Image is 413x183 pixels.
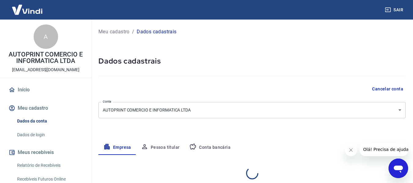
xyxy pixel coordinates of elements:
[5,51,87,64] p: AUTOPRINT COMERCIO E INFORMATICA LTDA
[7,83,84,97] a: Início
[384,4,406,16] button: Sair
[7,0,47,19] img: Vindi
[98,102,406,118] div: AUTOPRINT COMERCIO E INFORMATICA LTDA
[12,67,79,73] p: [EMAIL_ADDRESS][DOMAIN_NAME]
[132,28,134,35] p: /
[15,115,84,127] a: Dados da conta
[7,146,84,159] button: Meus recebíveis
[98,28,130,35] a: Meu cadastro
[360,143,408,156] iframe: Mensagem da empresa
[15,159,84,172] a: Relatório de Recebíveis
[184,140,235,155] button: Conta bancária
[4,4,51,9] span: Olá! Precisa de ajuda?
[345,144,357,156] iframe: Fechar mensagem
[389,159,408,178] iframe: Botão para abrir a janela de mensagens
[15,129,84,141] a: Dados de login
[103,99,111,104] label: Conta
[136,140,185,155] button: Pessoa titular
[98,56,406,66] h5: Dados cadastrais
[370,83,406,95] button: Cancelar conta
[98,140,136,155] button: Empresa
[137,28,176,35] p: Dados cadastrais
[7,101,84,115] button: Meu cadastro
[34,24,58,49] div: A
